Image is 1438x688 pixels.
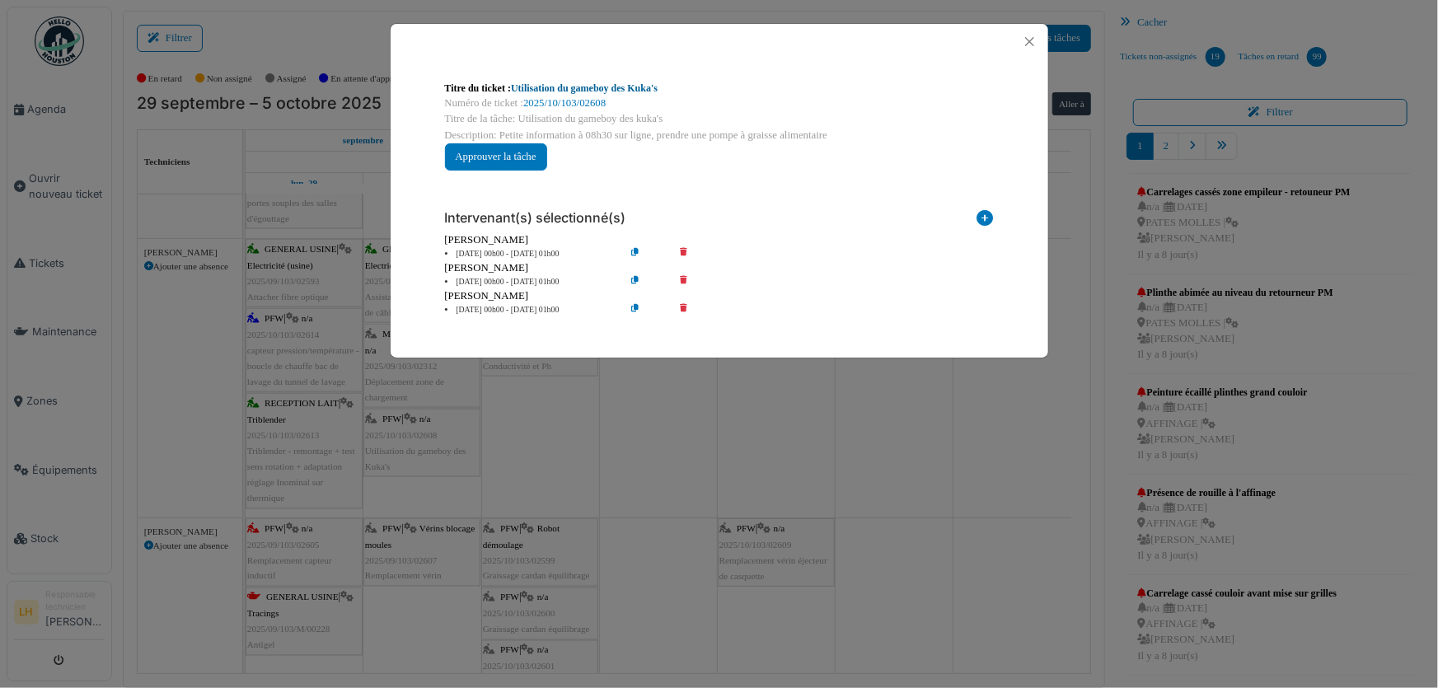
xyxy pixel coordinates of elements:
[445,260,994,276] div: [PERSON_NAME]
[1019,30,1041,53] button: Close
[437,248,625,260] li: [DATE] 00h00 - [DATE] 01h00
[511,82,658,94] a: Utilisation du gameboy des Kuka's
[445,232,994,248] div: [PERSON_NAME]
[445,210,626,226] h6: Intervenant(s) sélectionné(s)
[437,304,625,316] li: [DATE] 00h00 - [DATE] 01h00
[445,288,994,304] div: [PERSON_NAME]
[977,210,994,232] i: Ajouter
[437,276,625,288] li: [DATE] 00h00 - [DATE] 01h00
[445,128,994,143] div: Description: Petite information à 08h30 sur ligne, prendre une pompe à graisse alimentaire
[523,97,606,109] a: 2025/10/103/02608
[445,81,994,96] div: Titre du ticket :
[445,96,994,111] div: Numéro de ticket :
[445,143,547,171] button: Approuver la tâche
[445,111,994,127] div: Titre de la tâche: Utilisation du gameboy des kuka's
